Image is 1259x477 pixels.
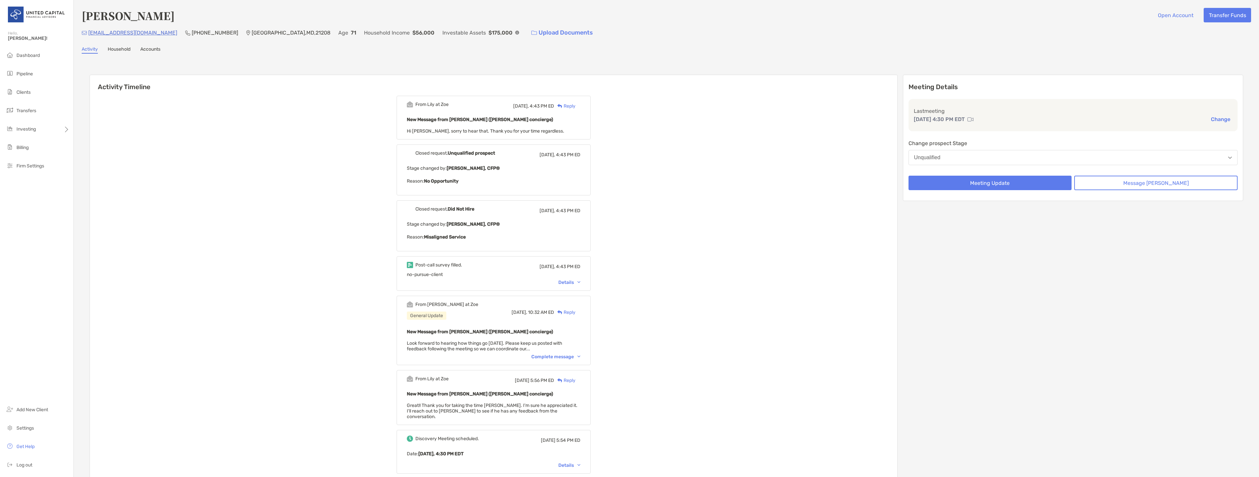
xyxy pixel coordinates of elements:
[909,150,1238,165] button: Unqualified
[512,310,527,315] span: [DATE],
[442,29,486,37] p: Investable Assets
[407,450,580,458] p: Date :
[140,46,160,54] a: Accounts
[554,377,575,384] div: Reply
[558,463,580,468] div: Details
[415,102,449,107] div: From Lily at Zoe
[515,31,519,35] img: Info Icon
[407,376,413,382] img: Event icon
[415,150,495,156] div: Closed request,
[415,302,478,307] div: From [PERSON_NAME] at Zoe
[407,403,577,419] span: Great!! Thank you for taking the time [PERSON_NAME]. I'm sure he appreciated it. I'll reach out t...
[90,75,897,91] h6: Activity Timeline
[16,71,33,77] span: Pipeline
[6,405,14,413] img: add_new_client icon
[82,8,175,23] h4: [PERSON_NAME]
[108,46,130,54] a: Household
[192,29,238,37] p: [PHONE_NUMBER]
[407,128,564,134] span: Hi [PERSON_NAME], sorry to hear that. Thank you for your time regardless.
[6,143,14,151] img: billing icon
[407,391,553,397] b: New Message from [PERSON_NAME] ([PERSON_NAME] concierge)
[556,438,580,443] span: 5:54 PM ED
[554,103,575,110] div: Reply
[16,145,29,150] span: Billing
[8,3,66,26] img: United Capital Logo
[407,220,580,228] p: Stage changed by:
[407,150,413,156] img: Event icon
[338,29,348,37] p: Age
[909,176,1072,190] button: Meeting Update
[540,208,555,213] span: [DATE],
[530,103,554,109] span: 4:43 PM ED
[407,340,562,352] span: Look forward to hearing how things go [DATE]. Please keep us posted with feedback following the m...
[407,101,413,108] img: Event icon
[8,36,70,41] span: [PERSON_NAME]!
[415,436,479,441] div: Discovery Meeting scheduled.
[527,26,597,40] a: Upload Documents
[540,152,555,158] span: [DATE],
[909,139,1238,147] p: Change prospect Stage
[531,354,580,360] div: Complete message
[577,281,580,283] img: Chevron icon
[82,46,98,54] a: Activity
[6,424,14,432] img: settings icon
[6,69,14,77] img: pipeline icon
[530,378,554,383] span: 5:56 PM ED
[557,378,562,383] img: Reply icon
[6,106,14,114] img: transfers icon
[513,103,529,109] span: [DATE],
[407,117,553,122] b: New Message from [PERSON_NAME] ([PERSON_NAME] concierge)
[407,233,580,241] p: Reason:
[541,438,555,443] span: [DATE]
[16,89,31,95] span: Clients
[246,30,250,36] img: Location Icon
[16,407,48,413] span: Add New Client
[16,425,34,431] span: Settings
[407,272,443,277] span: no-pursue-client
[415,376,449,382] div: From Lily at Zoe
[577,356,580,358] img: Chevron icon
[914,115,965,123] p: [DATE] 4:30 PM EDT
[6,88,14,96] img: clients icon
[407,436,413,442] img: Event icon
[447,165,500,171] b: [PERSON_NAME], CFP®
[407,312,446,320] div: General Update
[6,125,14,133] img: investing icon
[1074,176,1238,190] button: Message [PERSON_NAME]
[407,301,413,308] img: Event icon
[82,31,87,35] img: Email Icon
[6,461,14,468] img: logout icon
[415,262,462,268] div: Post-call survey filled.
[577,464,580,466] img: Chevron icon
[88,29,177,37] p: [EMAIL_ADDRESS][DOMAIN_NAME]
[6,51,14,59] img: dashboard icon
[407,206,413,212] img: Event icon
[407,329,553,335] b: New Message from [PERSON_NAME] ([PERSON_NAME] concierge)
[447,221,500,227] b: [PERSON_NAME], CFP®
[16,108,36,113] span: Transfers
[556,152,580,158] span: 4:43 PM ED
[531,31,537,35] img: button icon
[515,378,529,383] span: [DATE]
[424,178,459,184] b: No Opportunity
[185,30,190,36] img: Phone Icon
[540,264,555,269] span: [DATE],
[407,262,413,268] img: Event icon
[364,29,410,37] p: Household Income
[1153,8,1198,22] button: Open Account
[557,104,562,108] img: Reply icon
[1228,157,1232,159] img: Open dropdown arrow
[556,208,580,213] span: 4:43 PM ED
[407,164,580,172] p: Stage changed by:
[558,280,580,285] div: Details
[16,163,44,169] span: Firm Settings
[557,310,562,314] img: Reply icon
[16,53,40,58] span: Dashboard
[418,451,463,457] b: [DATE], 4:30 PM EDT
[1209,116,1232,123] button: Change
[16,462,32,468] span: Log out
[489,29,513,37] p: $175,000
[351,29,356,37] p: 71
[1204,8,1251,22] button: Transfer Funds
[424,234,466,240] b: Misaligned Service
